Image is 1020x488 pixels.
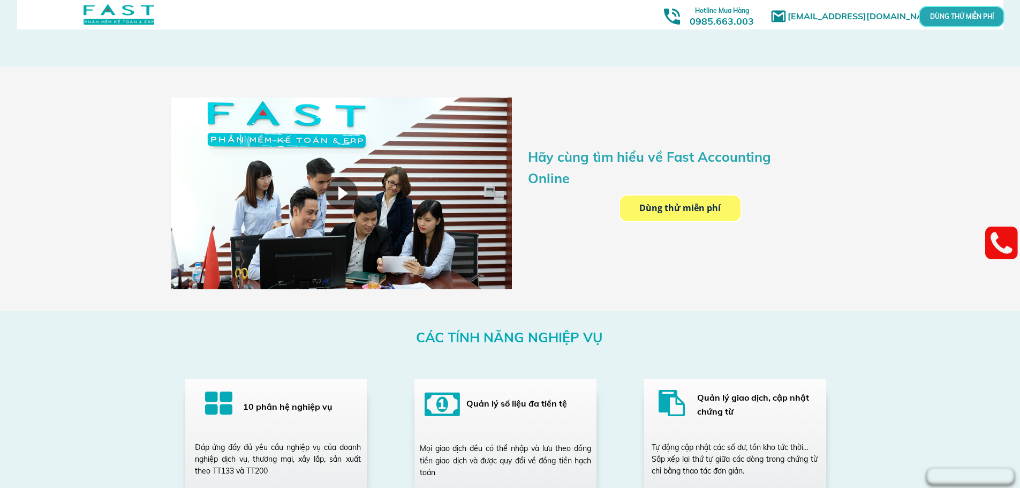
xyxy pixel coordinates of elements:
[420,442,591,478] div: Mọi giao dịch đều có thể nhập và lưu theo đồng tiền giao dịch và được quy đổi về đồng tiền hạch toán
[652,441,818,477] div: Tự động cập nhật các số dư, tồn kho tức thời… Sắp xếp lại thứ tự giữa các dòng trong chứng từ chỉ...
[195,441,361,477] div: Đáp ứng đầy đủ yêu cầu nghiệp vụ của doanh nghiệp dịch vụ, thương mại, xây lắp, sản xuất theo TT1...
[788,10,946,24] h1: [EMAIL_ADDRESS][DOMAIN_NAME]
[416,327,604,348] h3: CÁC TÍNH NĂNG NGHIỆP VỤ
[695,6,749,14] span: Hotline Mua Hàng
[528,146,815,189] h3: Hãy cùng tìm hiểu về Fast Accounting Online
[697,391,834,418] h3: Quản lý giao dịch, cập nhật chứng từ
[620,196,741,221] p: Dùng thử miễn phí
[678,4,766,27] h3: 0985.663.003
[243,400,353,414] h3: 10 phân hệ nghiệp vụ
[466,397,586,411] h3: Quản lý số liệu đa tiền tệ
